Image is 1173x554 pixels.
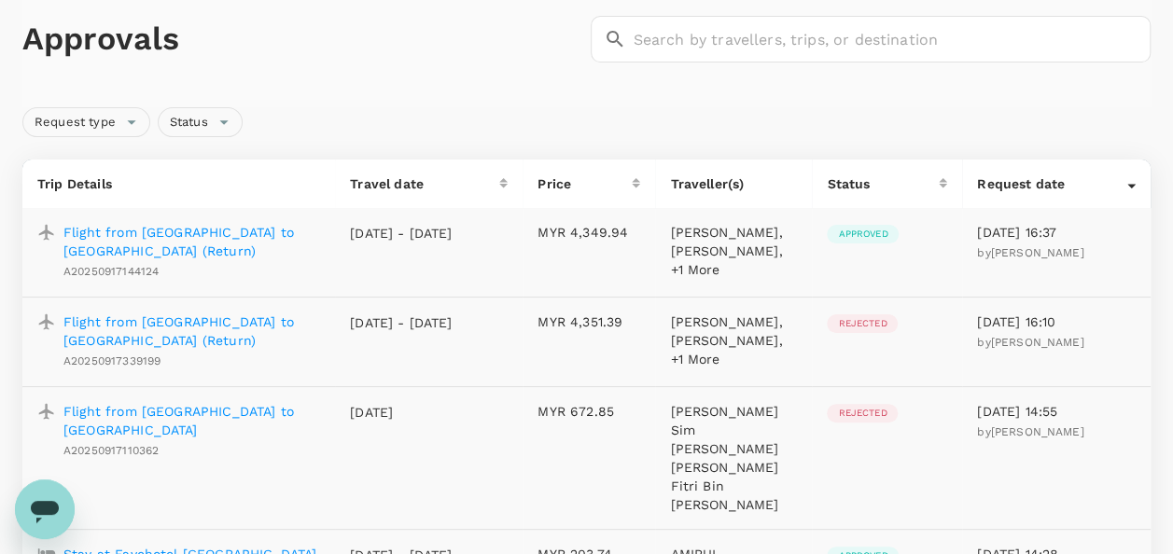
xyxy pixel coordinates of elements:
[670,223,797,279] p: [PERSON_NAME], [PERSON_NAME], +1 More
[538,402,640,421] p: MYR 672.85
[977,402,1136,421] p: [DATE] 14:55
[827,174,939,193] div: Status
[670,312,797,368] p: [PERSON_NAME], [PERSON_NAME], +1 More
[538,223,640,242] p: MYR 4,349.94
[63,354,161,367] span: A20250917339199
[63,402,320,439] a: Flight from [GEOGRAPHIC_DATA] to [GEOGRAPHIC_DATA]
[63,265,159,278] span: A20250917144124
[977,174,1127,193] div: Request date
[63,223,320,260] a: Flight from [GEOGRAPHIC_DATA] to [GEOGRAPHIC_DATA] (Return)
[977,425,1083,438] span: by
[37,174,320,193] p: Trip Details
[827,407,898,420] span: Rejected
[22,20,583,59] h1: Approvals
[670,174,797,193] p: Traveller(s)
[23,114,127,132] span: Request type
[159,114,219,132] span: Status
[538,312,640,331] p: MYR 4,351.39
[634,16,1152,62] input: Search by travellers, trips, or destination
[63,444,159,457] span: A20250917110362
[991,336,1084,349] span: [PERSON_NAME]
[977,336,1083,349] span: by
[977,312,1136,331] p: [DATE] 16:10
[22,107,150,137] div: Request type
[15,479,75,539] iframe: Button to launch messaging window
[670,402,797,514] p: [PERSON_NAME] Sim [PERSON_NAME] [PERSON_NAME] Fitri Bin [PERSON_NAME]
[350,224,453,242] p: [DATE] - [DATE]
[827,228,899,241] span: Approved
[350,403,453,422] p: [DATE]
[827,317,898,330] span: Rejected
[977,223,1136,242] p: [DATE] 16:37
[977,246,1083,259] span: by
[991,425,1084,438] span: [PERSON_NAME]
[991,246,1084,259] span: [PERSON_NAME]
[63,312,320,350] a: Flight from [GEOGRAPHIC_DATA] to [GEOGRAPHIC_DATA] (Return)
[350,174,499,193] div: Travel date
[538,174,632,193] div: Price
[350,313,453,332] p: [DATE] - [DATE]
[158,107,243,137] div: Status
